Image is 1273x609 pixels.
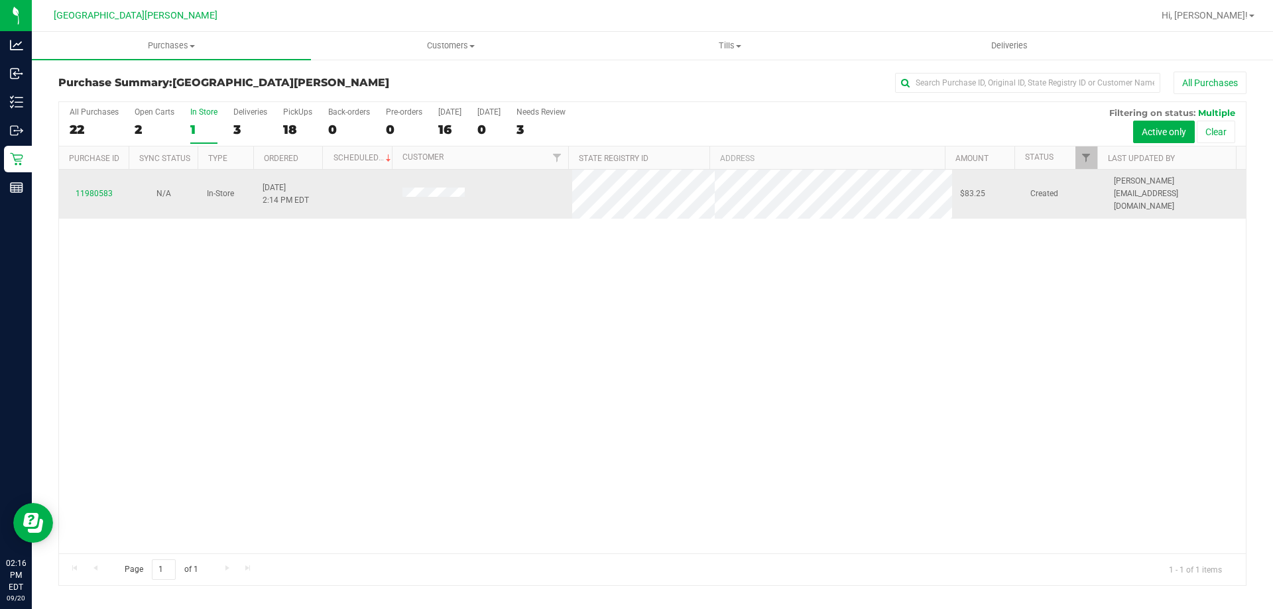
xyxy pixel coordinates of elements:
[960,188,985,200] span: $83.25
[1025,152,1054,162] a: Status
[870,32,1149,60] a: Deliveries
[1133,121,1195,143] button: Active only
[283,122,312,137] div: 18
[207,188,234,200] span: In-Store
[69,154,119,163] a: Purchase ID
[516,122,566,137] div: 3
[328,107,370,117] div: Back-orders
[438,107,461,117] div: [DATE]
[1109,107,1195,118] span: Filtering on status:
[233,122,267,137] div: 3
[10,152,23,166] inline-svg: Retail
[1158,559,1233,579] span: 1 - 1 of 1 items
[1162,10,1248,21] span: Hi, [PERSON_NAME]!
[579,154,648,163] a: State Registry ID
[1174,72,1246,94] button: All Purchases
[591,40,869,52] span: Tills
[156,188,171,200] button: N/A
[156,189,171,198] span: Not Applicable
[386,122,422,137] div: 0
[895,73,1160,93] input: Search Purchase ID, Original ID, State Registry ID or Customer Name...
[70,107,119,117] div: All Purchases
[32,40,311,52] span: Purchases
[6,593,26,603] p: 09/20
[233,107,267,117] div: Deliveries
[709,146,945,170] th: Address
[58,77,454,89] h3: Purchase Summary:
[172,76,389,89] span: [GEOGRAPHIC_DATA][PERSON_NAME]
[477,107,501,117] div: [DATE]
[333,153,394,162] a: Scheduled
[311,32,590,60] a: Customers
[10,95,23,109] inline-svg: Inventory
[70,122,119,137] div: 22
[54,10,217,21] span: [GEOGRAPHIC_DATA][PERSON_NAME]
[190,107,217,117] div: In Store
[1198,107,1235,118] span: Multiple
[973,40,1046,52] span: Deliveries
[190,122,217,137] div: 1
[1075,146,1097,169] a: Filter
[1030,188,1058,200] span: Created
[13,503,53,543] iframe: Resource center
[477,122,501,137] div: 0
[10,181,23,194] inline-svg: Reports
[438,122,461,137] div: 16
[10,67,23,80] inline-svg: Inbound
[264,154,298,163] a: Ordered
[135,107,174,117] div: Open Carts
[10,38,23,52] inline-svg: Analytics
[328,122,370,137] div: 0
[516,107,566,117] div: Needs Review
[546,146,568,169] a: Filter
[139,154,190,163] a: Sync Status
[1197,121,1235,143] button: Clear
[402,152,444,162] a: Customer
[263,182,309,207] span: [DATE] 2:14 PM EDT
[135,122,174,137] div: 2
[76,189,113,198] a: 11980583
[6,557,26,593] p: 02:16 PM EDT
[10,124,23,137] inline-svg: Outbound
[113,559,209,580] span: Page of 1
[590,32,869,60] a: Tills
[1114,175,1238,213] span: [PERSON_NAME][EMAIL_ADDRESS][DOMAIN_NAME]
[152,559,176,580] input: 1
[1108,154,1175,163] a: Last Updated By
[32,32,311,60] a: Purchases
[208,154,227,163] a: Type
[386,107,422,117] div: Pre-orders
[312,40,589,52] span: Customers
[283,107,312,117] div: PickUps
[955,154,989,163] a: Amount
